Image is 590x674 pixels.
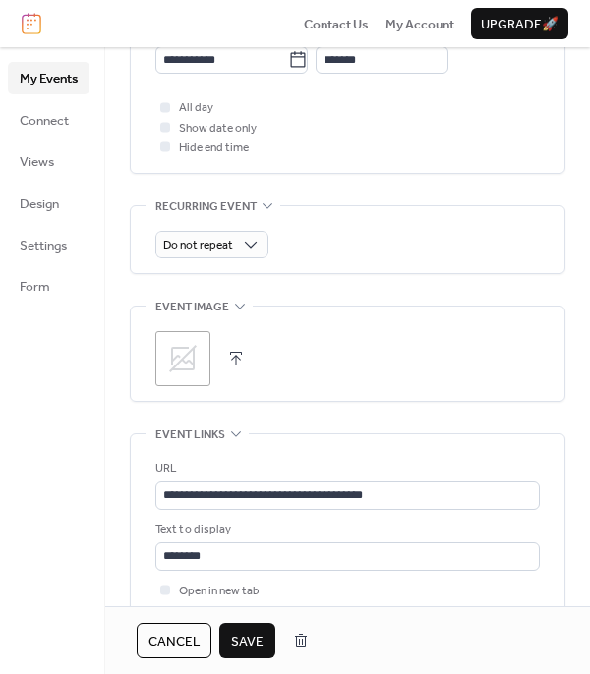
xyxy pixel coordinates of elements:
[8,62,89,93] a: My Events
[155,425,225,445] span: Event links
[8,104,89,136] a: Connect
[20,195,59,214] span: Design
[148,632,200,651] span: Cancel
[155,331,210,386] div: ;
[8,229,89,260] a: Settings
[385,15,454,34] span: My Account
[471,8,568,39] button: Upgrade🚀
[20,236,67,255] span: Settings
[8,145,89,177] a: Views
[231,632,264,651] span: Save
[155,520,536,539] div: Text to display
[179,119,257,139] span: Show date only
[20,69,78,88] span: My Events
[481,15,559,34] span: Upgrade 🚀
[20,111,69,131] span: Connect
[155,298,229,317] span: Event image
[8,270,89,302] a: Form
[179,582,260,601] span: Open in new tab
[163,234,233,256] span: Do not repeat
[179,139,249,158] span: Hide end time
[8,188,89,219] a: Design
[179,98,213,118] span: All day
[219,623,275,658] button: Save
[20,152,54,172] span: Views
[20,277,50,297] span: Form
[137,623,211,658] button: Cancel
[155,459,536,478] div: URL
[304,14,369,33] a: Contact Us
[155,197,257,216] span: Recurring event
[22,13,41,34] img: logo
[304,15,369,34] span: Contact Us
[385,14,454,33] a: My Account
